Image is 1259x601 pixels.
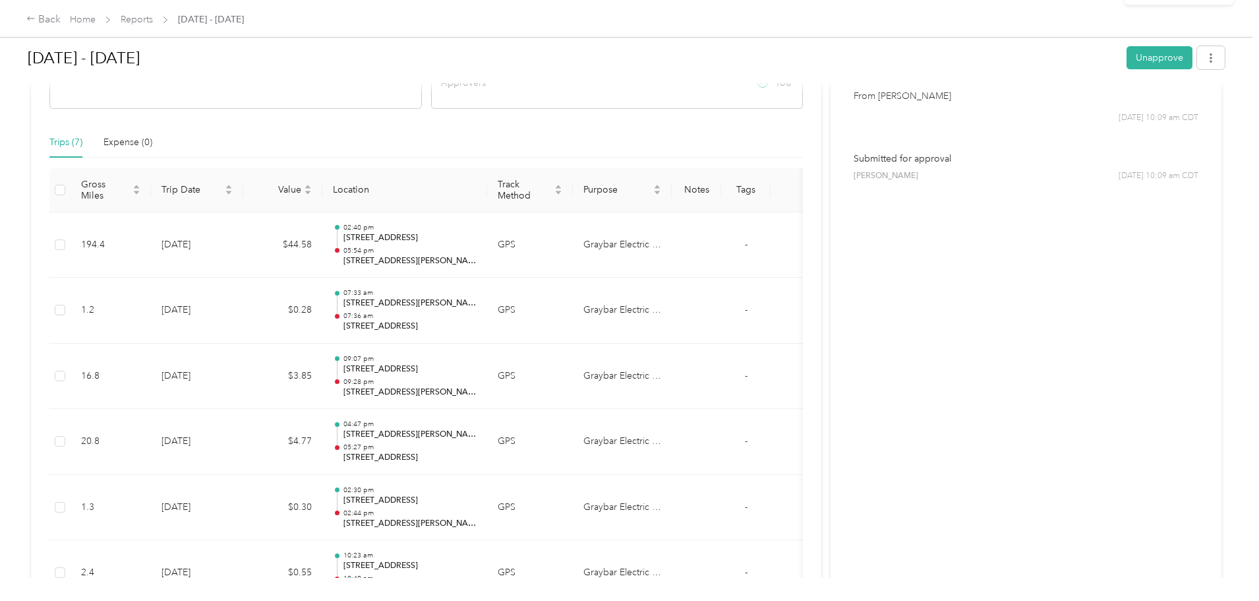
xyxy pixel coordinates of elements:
[121,14,153,25] a: Reports
[151,475,243,541] td: [DATE]
[745,304,747,315] span: -
[71,168,151,212] th: Gross Miles
[343,429,477,441] p: [STREET_ADDRESS][PERSON_NAME]
[343,311,477,321] p: 07:36 am
[1119,112,1198,124] span: [DATE] 10:09 am CDT
[49,135,82,150] div: Trips (7)
[554,183,562,191] span: caret-up
[151,168,243,212] th: Trip Date
[583,184,651,195] span: Purpose
[71,475,151,541] td: 1.3
[1185,527,1259,601] iframe: Everlance-gr Chat Button Frame
[343,574,477,583] p: 10:40 am
[243,475,322,541] td: $0.30
[322,168,487,212] th: Location
[161,184,222,195] span: Trip Date
[343,443,477,452] p: 05:27 pm
[343,246,477,255] p: 05:54 pm
[70,14,96,25] a: Home
[343,377,477,387] p: 09:28 pm
[745,239,747,250] span: -
[487,278,573,344] td: GPS
[243,409,322,475] td: $4.77
[304,189,312,197] span: caret-down
[573,278,672,344] td: Graybar Electric Company, Inc
[487,344,573,410] td: GPS
[653,183,661,191] span: caret-up
[71,212,151,278] td: 194.4
[225,189,233,197] span: caret-down
[343,560,477,572] p: [STREET_ADDRESS]
[151,212,243,278] td: [DATE]
[1127,46,1192,69] button: Unapprove
[254,184,301,195] span: Value
[1137,18,1216,35] p: Report updated
[573,344,672,410] td: Graybar Electric Company, Inc
[103,135,152,150] div: Expense (0)
[243,212,322,278] td: $44.58
[71,344,151,410] td: 16.8
[854,89,1198,103] p: From [PERSON_NAME]
[304,183,312,191] span: caret-up
[343,354,477,364] p: 09:07 pm
[1119,170,1198,182] span: [DATE] 10:09 am CDT
[343,232,477,244] p: [STREET_ADDRESS]
[81,179,130,201] span: Gross Miles
[343,223,477,232] p: 02:40 pm
[151,409,243,475] td: [DATE]
[343,387,477,398] p: [STREET_ADDRESS][PERSON_NAME]
[151,278,243,344] td: [DATE]
[653,189,661,197] span: caret-down
[343,486,477,495] p: 02:30 pm
[343,452,477,464] p: [STREET_ADDRESS]
[573,168,672,212] th: Purpose
[487,212,573,278] td: GPS
[132,183,140,191] span: caret-up
[343,551,477,560] p: 10:23 am
[573,212,672,278] td: Graybar Electric Company, Inc
[343,509,477,518] p: 02:44 pm
[71,409,151,475] td: 20.8
[573,475,672,541] td: Graybar Electric Company, Inc
[343,255,477,267] p: [STREET_ADDRESS][PERSON_NAME]
[225,183,233,191] span: caret-up
[178,13,244,26] span: [DATE] - [DATE]
[343,420,477,429] p: 04:47 pm
[71,278,151,344] td: 1.2
[745,501,747,513] span: -
[745,370,747,381] span: -
[854,152,1198,166] p: Submitted for approval
[243,344,322,410] td: $3.85
[151,344,243,410] td: [DATE]
[487,475,573,541] td: GPS
[721,168,771,212] th: Tags
[132,189,140,197] span: caret-down
[28,42,1117,74] h1: Aug 1 - 31, 2025
[343,364,477,375] p: [STREET_ADDRESS]
[343,518,477,530] p: [STREET_ADDRESS][PERSON_NAME]
[554,189,562,197] span: caret-down
[343,495,477,507] p: [STREET_ADDRESS]
[243,278,322,344] td: $0.28
[26,12,61,28] div: Back
[343,321,477,332] p: [STREET_ADDRESS]
[487,409,573,475] td: GPS
[498,179,552,201] span: Track Method
[243,168,322,212] th: Value
[854,170,918,182] span: [PERSON_NAME]
[573,409,672,475] td: Graybar Electric Company, Inc
[487,168,573,212] th: Track Method
[672,168,721,212] th: Notes
[343,288,477,298] p: 07:33 am
[343,298,477,309] p: [STREET_ADDRESS][PERSON_NAME]
[745,435,747,447] span: -
[745,567,747,578] span: -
